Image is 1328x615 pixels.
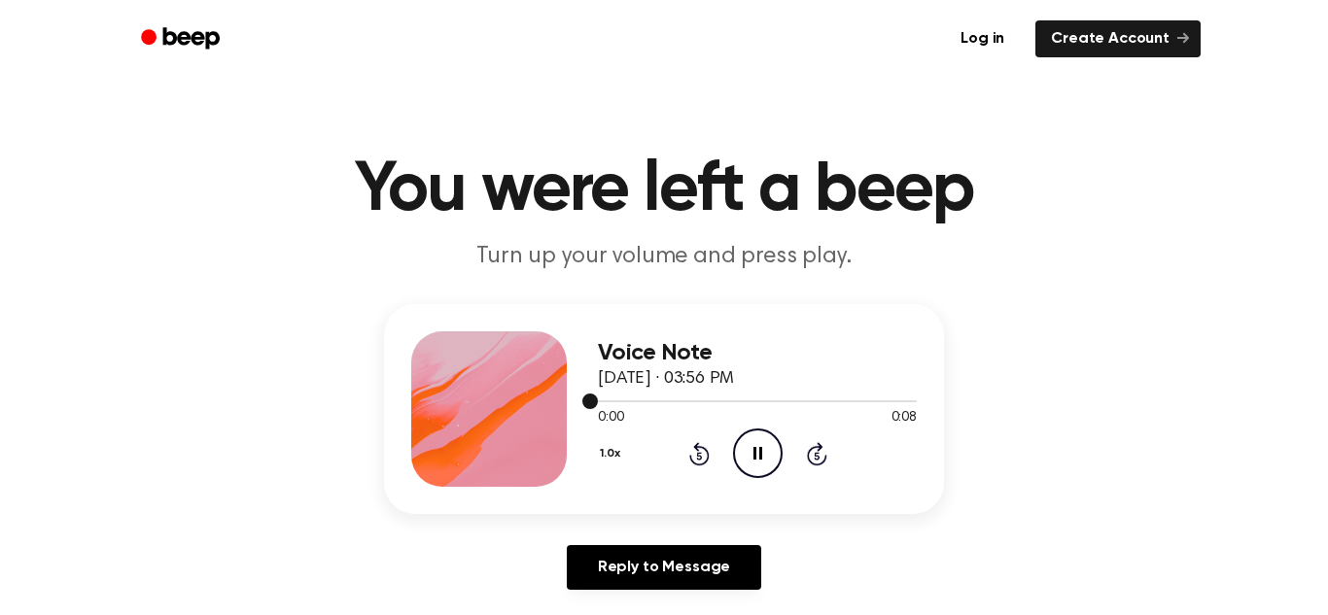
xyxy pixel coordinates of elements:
h3: Voice Note [598,340,917,366]
span: [DATE] · 03:56 PM [598,370,734,388]
a: Create Account [1035,20,1201,57]
a: Beep [127,20,237,58]
p: Turn up your volume and press play. [291,241,1037,273]
span: 0:08 [891,408,917,428]
h1: You were left a beep [166,155,1162,225]
a: Log in [941,17,1024,61]
span: 0:00 [598,408,623,428]
a: Reply to Message [567,545,761,590]
button: 1.0x [598,437,627,470]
